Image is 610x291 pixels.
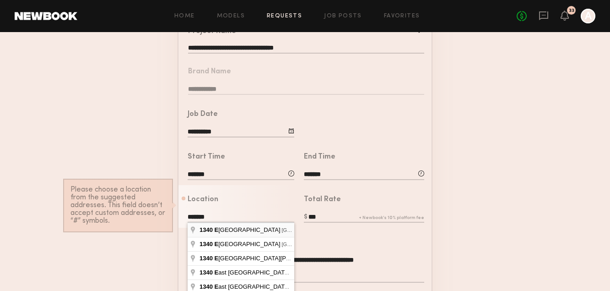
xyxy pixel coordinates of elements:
[200,226,213,233] span: 1340
[569,8,574,13] div: 33
[200,241,213,247] span: 1340
[324,13,362,19] a: Job Posts
[215,255,219,262] span: E
[200,241,282,247] span: [GEOGRAPHIC_DATA]
[282,227,445,233] span: [GEOGRAPHIC_DATA], [GEOGRAPHIC_DATA], [GEOGRAPHIC_DATA]
[200,269,213,276] span: 1340
[304,154,335,161] div: End Time
[174,13,195,19] a: Home
[215,226,219,233] span: E
[200,283,213,290] span: 1340
[70,186,166,225] div: Please choose a location from the suggested addresses. This field doesn’t accept custom addresses...
[200,255,330,262] span: [GEOGRAPHIC_DATA][PERSON_NAME]
[267,13,302,19] a: Requests
[200,269,292,276] span: ast [GEOGRAPHIC_DATA]
[188,154,225,161] div: Start Time
[200,255,213,262] span: 1340
[217,13,245,19] a: Models
[215,283,219,290] span: E
[188,111,218,118] div: Job Date
[215,241,219,247] span: E
[200,283,292,290] span: ast [GEOGRAPHIC_DATA]
[384,13,420,19] a: Favorites
[188,196,218,203] div: Location
[304,196,341,203] div: Total Rate
[292,284,454,290] span: [GEOGRAPHIC_DATA], [GEOGRAPHIC_DATA], [GEOGRAPHIC_DATA]
[282,242,445,247] span: [GEOGRAPHIC_DATA], [GEOGRAPHIC_DATA], [GEOGRAPHIC_DATA]
[200,226,282,233] span: [GEOGRAPHIC_DATA]
[215,269,219,276] span: E
[581,9,595,23] a: A
[292,270,454,275] span: [GEOGRAPHIC_DATA], [GEOGRAPHIC_DATA], [GEOGRAPHIC_DATA]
